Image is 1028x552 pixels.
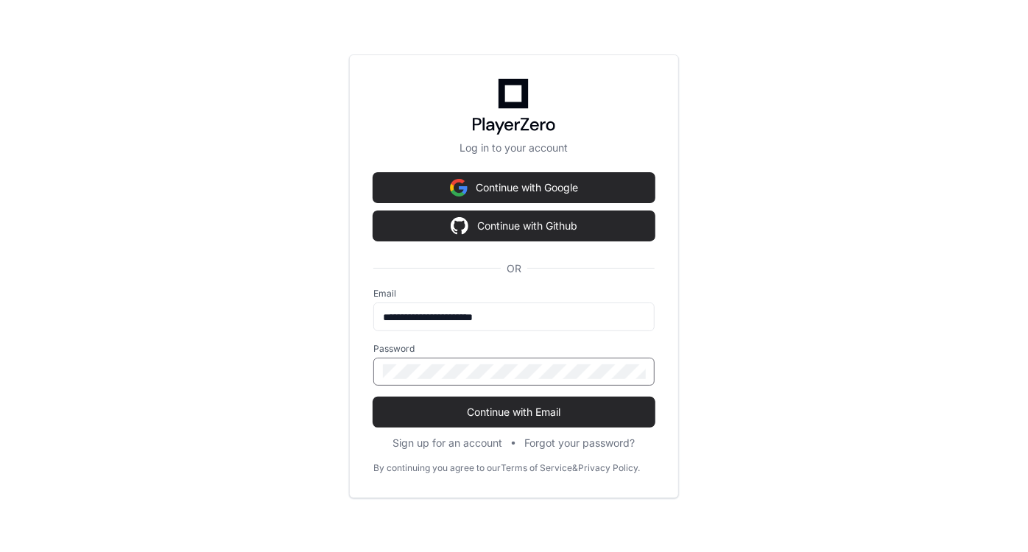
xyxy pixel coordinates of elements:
[373,173,655,202] button: Continue with Google
[450,173,468,202] img: Sign in with google
[393,436,503,450] button: Sign up for an account
[451,211,468,241] img: Sign in with google
[373,343,655,355] label: Password
[501,261,527,276] span: OR
[373,405,655,420] span: Continue with Email
[373,288,655,300] label: Email
[373,211,655,241] button: Continue with Github
[525,436,636,450] button: Forgot your password?
[501,462,572,474] a: Terms of Service
[578,462,640,474] a: Privacy Policy.
[373,141,655,155] p: Log in to your account
[373,397,655,427] button: Continue with Email
[373,462,501,474] div: By continuing you agree to our
[572,462,578,474] div: &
